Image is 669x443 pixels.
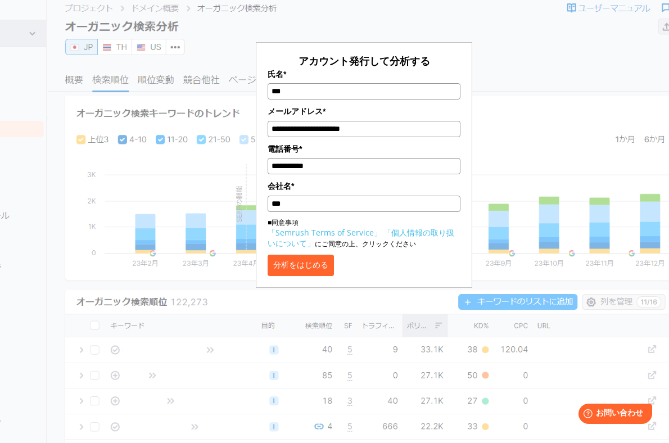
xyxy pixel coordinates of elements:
label: 電話番号* [268,143,460,155]
p: ■同意事項 にご同意の上、クリックください [268,218,460,249]
iframe: Help widget launcher [569,399,657,431]
label: メールアドレス* [268,105,460,117]
button: 分析をはじめる [268,255,334,276]
a: 「Semrush Terms of Service」 [268,227,382,238]
a: 「個人情報の取り扱いについて」 [268,227,454,248]
span: アカウント発行して分析する [299,54,430,67]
